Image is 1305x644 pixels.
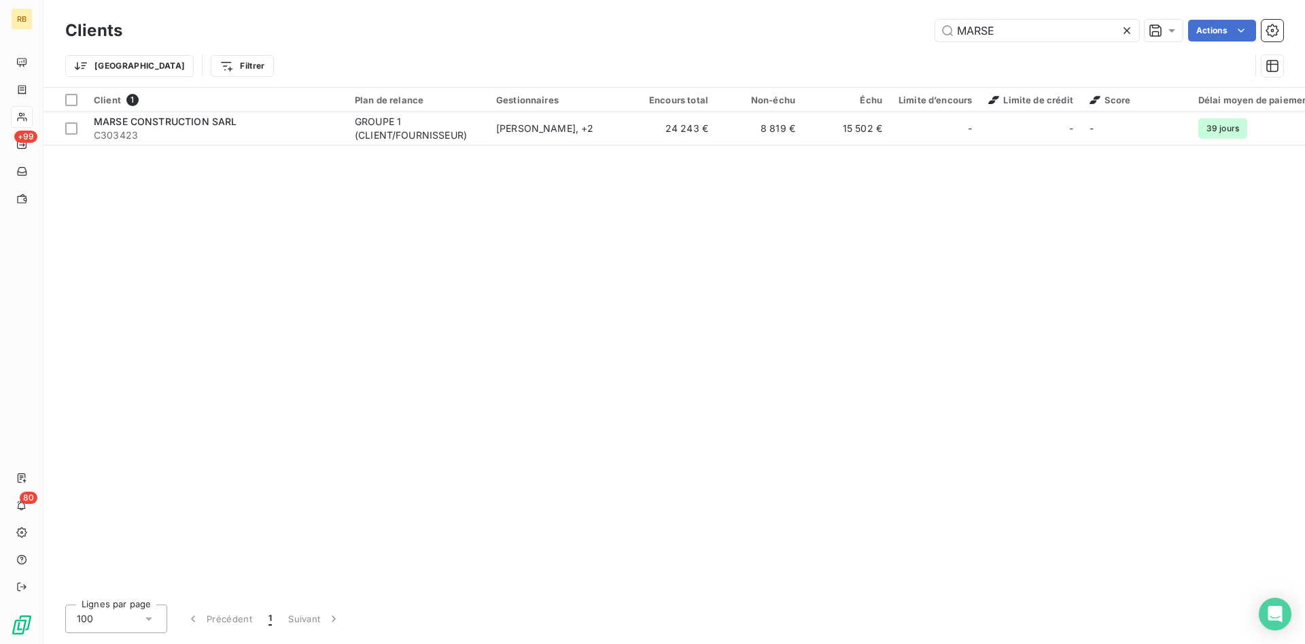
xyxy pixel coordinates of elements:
input: Rechercher [935,20,1139,41]
button: Précédent [178,605,260,633]
h3: Clients [65,18,122,43]
span: Limite de crédit [988,95,1073,105]
div: Open Intercom Messenger [1259,598,1291,630]
span: 1 [126,94,139,106]
span: 100 [77,612,93,626]
span: - [968,122,972,135]
span: Score [1090,95,1131,105]
div: Plan de relance [355,95,480,105]
span: 80 [20,492,37,504]
button: Filtrer [211,55,273,77]
td: 24 243 € [629,112,716,145]
div: Non-échu [725,95,795,105]
div: Échu [812,95,882,105]
div: Encours total [638,95,708,105]
div: [PERSON_NAME] , + 2 [496,122,621,135]
div: GROUPE 1 (CLIENT/FOURNISSEUR) [355,115,480,142]
td: 15 502 € [803,112,890,145]
span: MARSE CONSTRUCTION SARL [94,116,237,127]
button: 1 [260,605,280,633]
span: 39 jours [1198,118,1247,139]
img: Logo LeanPay [11,614,33,636]
span: 1 [268,612,272,626]
button: Actions [1188,20,1256,41]
span: - [1090,122,1094,134]
span: C303423 [94,129,338,142]
span: - [1069,122,1073,135]
div: Limite d’encours [899,95,972,105]
button: Suivant [280,605,349,633]
button: [GEOGRAPHIC_DATA] [65,55,194,77]
div: Gestionnaires [496,95,621,105]
span: +99 [14,131,37,143]
span: Client [94,95,121,105]
div: RB [11,8,33,30]
td: 8 819 € [716,112,803,145]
